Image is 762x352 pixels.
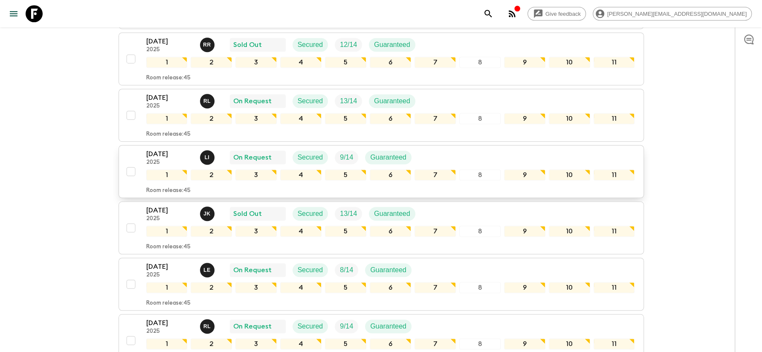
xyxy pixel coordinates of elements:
[119,201,644,254] button: [DATE]2025Jamie KeenanSold OutSecuredTrip FillGuaranteed1234567891011Room release:45
[340,40,357,50] p: 12 / 14
[541,11,585,17] span: Give feedback
[594,338,635,349] div: 11
[325,57,366,68] div: 5
[146,244,191,250] p: Room release: 45
[203,41,211,48] p: R R
[233,265,272,275] p: On Request
[335,320,358,333] div: Trip Fill
[374,40,410,50] p: Guaranteed
[335,151,358,164] div: Trip Fill
[235,282,277,293] div: 3
[280,169,322,180] div: 4
[370,321,406,332] p: Guaranteed
[459,338,501,349] div: 8
[549,338,590,349] div: 10
[233,209,262,219] p: Sold Out
[414,113,456,124] div: 7
[414,226,456,237] div: 7
[205,154,210,161] p: L I
[298,152,323,163] p: Secured
[504,113,545,124] div: 9
[414,338,456,349] div: 7
[594,226,635,237] div: 11
[335,207,362,221] div: Trip Fill
[298,209,323,219] p: Secured
[235,338,277,349] div: 3
[549,57,590,68] div: 10
[370,265,406,275] p: Guaranteed
[233,96,272,106] p: On Request
[233,152,272,163] p: On Request
[203,323,211,330] p: R L
[370,113,411,124] div: 6
[200,96,216,103] span: Rabata Legend Mpatamali
[459,57,501,68] div: 8
[594,169,635,180] div: 11
[233,40,262,50] p: Sold Out
[370,152,406,163] p: Guaranteed
[146,93,193,103] p: [DATE]
[293,263,328,277] div: Secured
[235,113,277,124] div: 3
[298,40,323,50] p: Secured
[200,263,216,277] button: LE
[370,57,411,68] div: 6
[119,89,644,142] button: [DATE]2025Rabata Legend MpatamaliOn RequestSecuredTrip FillGuaranteed1234567891011Room release:45
[340,321,353,332] p: 9 / 14
[335,94,362,108] div: Trip Fill
[504,57,545,68] div: 9
[235,57,277,68] div: 3
[325,113,366,124] div: 5
[340,152,353,163] p: 9 / 14
[459,169,501,180] div: 8
[293,38,328,52] div: Secured
[459,282,501,293] div: 8
[200,150,216,165] button: LI
[191,113,232,124] div: 2
[200,153,216,160] span: Lee Irwins
[325,169,366,180] div: 5
[459,113,501,124] div: 8
[414,169,456,180] div: 7
[280,113,322,124] div: 4
[235,169,277,180] div: 3
[146,262,193,272] p: [DATE]
[340,209,357,219] p: 13 / 14
[233,321,272,332] p: On Request
[146,36,193,47] p: [DATE]
[119,258,644,311] button: [DATE]2025Leslie EdgarOn RequestSecuredTrip FillGuaranteed1234567891011Room release:45
[594,57,635,68] div: 11
[293,151,328,164] div: Secured
[374,209,410,219] p: Guaranteed
[146,47,193,53] p: 2025
[146,57,188,68] div: 1
[200,265,216,272] span: Leslie Edgar
[203,98,211,105] p: R L
[280,338,322,349] div: 4
[146,103,193,110] p: 2025
[191,338,232,349] div: 2
[280,282,322,293] div: 4
[146,75,191,81] p: Room release: 45
[593,7,752,20] div: [PERSON_NAME][EMAIL_ADDRESS][DOMAIN_NAME]
[146,159,193,166] p: 2025
[594,113,635,124] div: 11
[146,113,188,124] div: 1
[594,282,635,293] div: 11
[325,282,366,293] div: 5
[335,263,358,277] div: Trip Fill
[119,145,644,198] button: [DATE]2025Lee IrwinsOn RequestSecuredTrip FillGuaranteed1234567891011Room release:45
[146,272,193,279] p: 2025
[293,94,328,108] div: Secured
[146,328,193,335] p: 2025
[298,321,323,332] p: Secured
[119,32,644,85] button: [DATE]2025Roland RauSold OutSecuredTrip FillGuaranteed1234567891011Room release:45
[370,169,411,180] div: 6
[298,96,323,106] p: Secured
[325,338,366,349] div: 5
[340,96,357,106] p: 13 / 14
[146,318,193,328] p: [DATE]
[203,267,211,273] p: L E
[374,96,410,106] p: Guaranteed
[504,169,545,180] div: 9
